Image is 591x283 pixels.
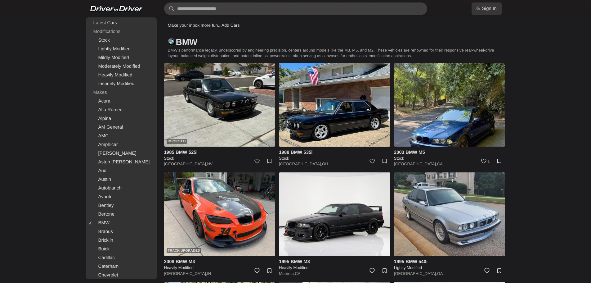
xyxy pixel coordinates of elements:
[472,2,502,15] a: Sign In
[87,149,155,158] a: [PERSON_NAME]
[279,271,295,276] a: Murrieta,
[87,158,155,167] a: Aston [PERSON_NAME]
[164,271,207,276] a: [GEOGRAPHIC_DATA],
[437,271,443,276] a: GA
[87,271,155,280] a: Chevrolet
[164,265,275,271] h5: Heavily Modified
[279,258,390,265] h4: 1995 BMW M3
[164,63,275,147] a: Imported
[164,258,275,265] h4: 2008 BMW M3
[164,33,499,51] h1: BMW
[167,248,201,253] div: Track Upgrades
[87,62,155,71] a: Moderately Modified
[437,162,443,166] a: CA
[394,156,505,161] h5: Stock
[87,227,155,236] a: Brabus
[279,149,390,156] h4: 1988 BMW 535i
[168,38,175,46] img: BMW logo
[394,265,505,271] h5: Lightly Modified
[394,63,505,147] img: 2003 BMW M5 for sale
[279,162,322,166] a: [GEOGRAPHIC_DATA],
[207,162,213,166] a: NV
[394,258,505,265] h4: 1995 BMW 540i
[87,53,155,62] a: Mildly Modified
[164,63,275,147] img: 1985 BMW 525i for sale
[279,149,390,161] a: 1988 BMW 535i Stock
[87,97,155,106] a: Acura
[164,156,275,161] h5: Stock
[87,71,155,80] a: Heavily Modified
[394,149,505,156] h4: 2003 BMW M5
[478,156,491,169] a: 1
[394,258,505,271] a: 1995 BMW 540i Lightly Modified
[279,258,390,271] a: 1995 BMW M3 Heavily Modified
[87,201,155,210] a: Bentley
[87,114,155,123] a: Alpina
[279,63,390,147] img: 1988 BMW 535i for sale
[87,19,155,27] a: Latest Cars
[87,123,155,132] a: AM General
[164,258,275,271] a: 2008 BMW M3 Heavily Modified
[322,162,328,166] a: OH
[164,149,275,156] h4: 1985 BMW 525i
[207,271,211,276] a: IN
[87,132,155,140] a: AMC
[87,36,155,45] a: Stock
[87,27,155,36] div: Modifications
[87,45,155,53] a: Lightly Modified
[87,193,155,201] a: Avanti
[295,271,300,276] a: CA
[87,88,155,97] div: Makes
[87,253,155,262] a: Cadillac
[164,162,207,166] a: [GEOGRAPHIC_DATA],
[279,172,390,256] img: 1995 BMW M3 for sale
[279,156,390,161] h5: Stock
[394,149,505,161] a: 2003 BMW M5 Stock
[167,139,187,144] div: Imported
[168,17,240,33] p: Make your inbox more fun...
[394,162,437,166] a: [GEOGRAPHIC_DATA],
[87,236,155,245] a: Bricklin
[87,80,155,88] a: Insanely Modified
[87,219,155,227] a: BMW
[164,149,275,161] a: 1985 BMW 525i Stock
[87,184,155,193] a: Autobianchi
[87,262,155,271] a: Caterham
[87,140,155,149] a: Amphicar
[87,245,155,253] a: Buick
[394,172,505,256] img: 1995 BMW 540i for sale
[394,271,437,276] a: [GEOGRAPHIC_DATA],
[279,265,390,271] h5: Heavily Modified
[87,106,155,114] a: Alfa Romeo
[222,23,240,28] a: Add Cars
[164,172,275,256] a: Track Upgrades
[87,175,155,184] a: Austin
[164,172,275,256] img: 2008 BMW M3 for sale
[87,210,155,219] a: Bertone
[164,48,505,63] p: BMW's performance legacy, underscored by engineering precision, centers around models like the M3...
[87,167,155,175] a: Audi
